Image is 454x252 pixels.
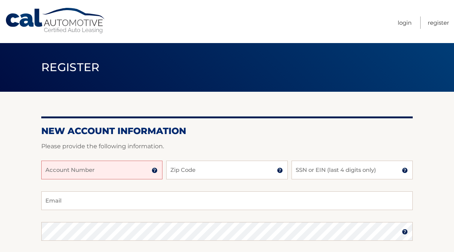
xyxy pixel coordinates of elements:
img: tooltip.svg [152,167,158,173]
input: Account Number [41,161,162,179]
a: Cal Automotive [5,7,106,34]
input: Zip Code [166,161,287,179]
h2: New Account Information [41,125,413,137]
a: Register [428,16,449,29]
img: tooltip.svg [402,229,408,235]
img: tooltip.svg [277,167,283,173]
span: Register [41,60,100,74]
input: Email [41,191,413,210]
img: tooltip.svg [402,167,408,173]
input: SSN or EIN (last 4 digits only) [292,161,413,179]
p: Please provide the following information. [41,141,413,152]
a: Login [398,16,412,29]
